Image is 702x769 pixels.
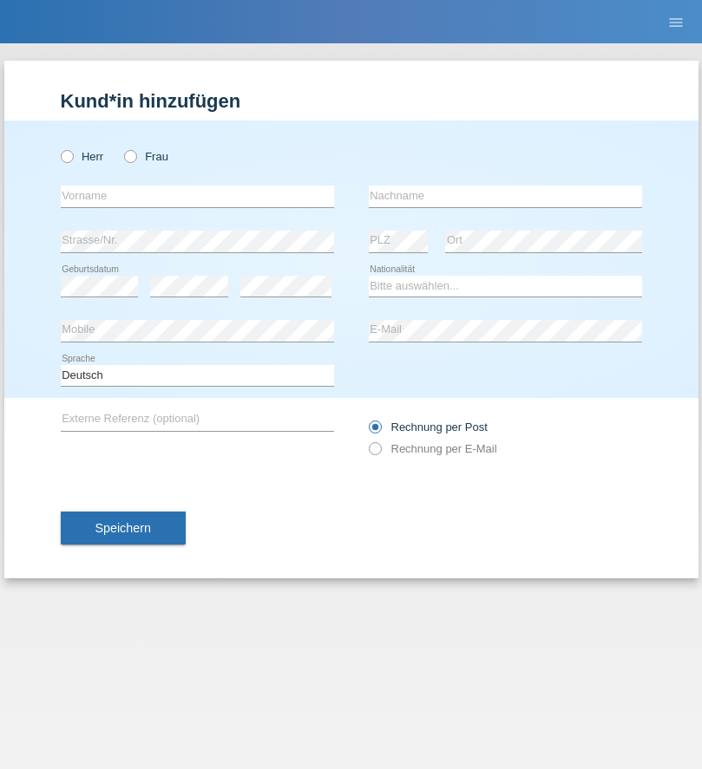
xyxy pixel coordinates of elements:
[659,16,693,27] a: menu
[369,420,380,442] input: Rechnung per Post
[124,150,168,163] label: Frau
[95,521,151,535] span: Speichern
[61,90,642,112] h1: Kund*in hinzufügen
[61,150,104,163] label: Herr
[667,14,685,31] i: menu
[369,442,497,455] label: Rechnung per E-Mail
[369,420,488,433] label: Rechnung per Post
[124,150,135,161] input: Frau
[61,150,72,161] input: Herr
[369,442,380,464] input: Rechnung per E-Mail
[61,512,186,544] button: Speichern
